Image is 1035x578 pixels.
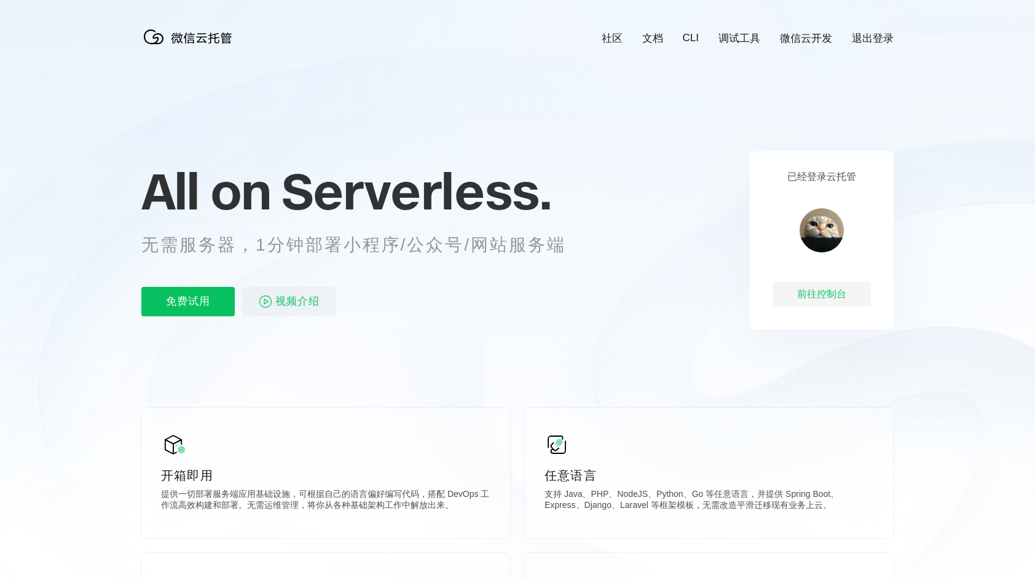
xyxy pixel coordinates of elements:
a: CLI [683,32,699,44]
p: 免费试用 [141,287,235,316]
p: 任意语言 [545,467,874,484]
img: video_play.svg [258,294,273,309]
a: 社区 [602,31,623,45]
div: 前往控制台 [773,282,871,307]
p: 支持 Java、PHP、NodeJS、Python、Go 等任意语言，并提供 Spring Boot、Express、Django、Laravel 等框架模板，无需改造平滑迁移现有业务上云。 [545,489,874,514]
a: 微信云开发 [780,31,832,45]
a: 微信云托管 [141,41,240,51]
p: 无需服务器，1分钟部署小程序/公众号/网站服务端 [141,233,589,257]
p: 提供一切部署服务端应用基础设施，可根据自己的语言偏好编写代码，搭配 DevOps 工作流高效构建和部署。无需运维管理，将你从各种基础架构工作中解放出来。 [161,489,490,514]
p: 已经登录云托管 [787,171,856,184]
span: All on [141,160,270,222]
a: 文档 [642,31,663,45]
span: Serverless. [281,160,551,222]
a: 退出登录 [852,31,894,45]
span: 视频介绍 [275,287,320,316]
a: 调试工具 [718,31,760,45]
img: 微信云托管 [141,25,240,49]
p: 开箱即用 [161,467,490,484]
